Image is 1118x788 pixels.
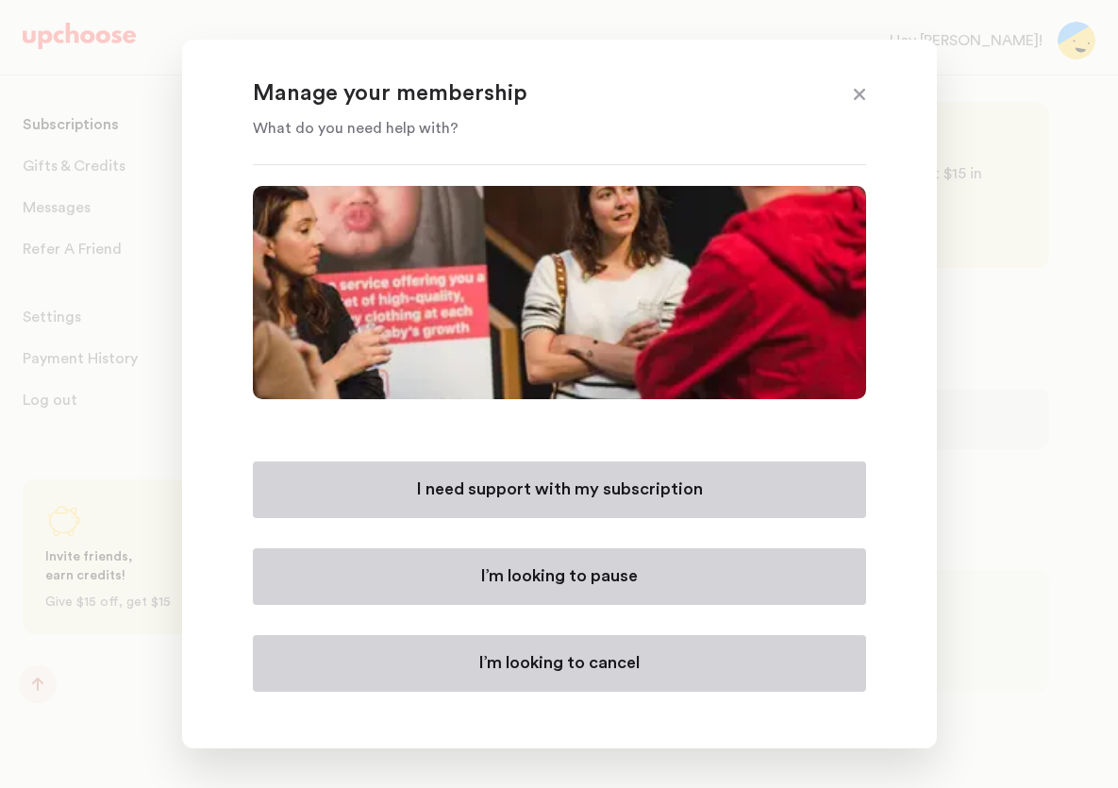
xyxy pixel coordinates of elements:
p: I’m looking to cancel [478,652,640,675]
p: What do you need help with? [253,117,819,140]
p: I need support with my subscription [416,478,703,501]
p: Manage your membership [253,79,819,109]
img: Manage Membership [253,186,866,399]
button: I need support with my subscription [253,461,866,518]
button: I’m looking to pause [253,548,866,605]
p: I’m looking to pause [480,565,638,588]
button: I’m looking to cancel [253,635,866,692]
